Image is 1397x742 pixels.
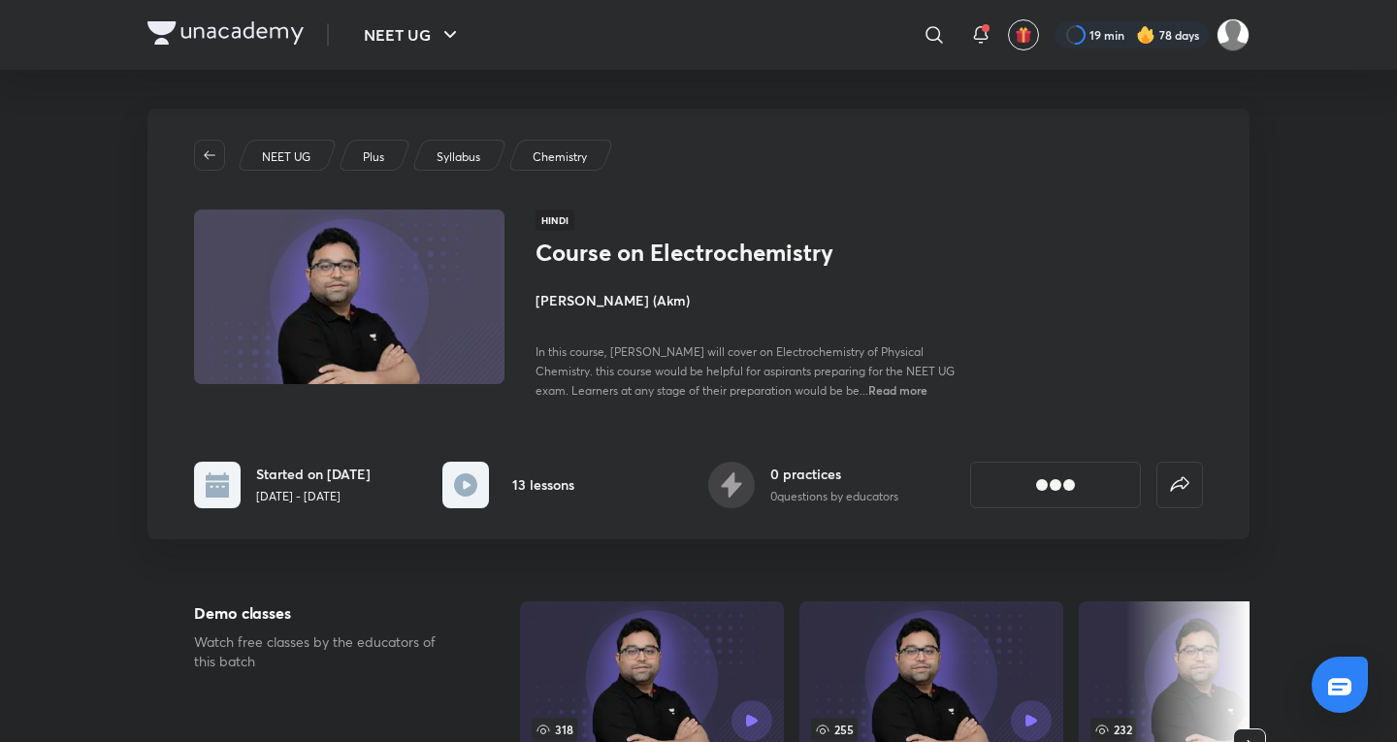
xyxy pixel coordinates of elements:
[147,21,304,49] a: Company Logo
[194,601,458,625] h5: Demo classes
[1217,18,1250,51] img: Kushagra Singh
[811,718,858,741] span: 255
[512,474,574,495] h6: 13 lessons
[868,382,927,398] span: Read more
[533,148,587,166] p: Chemistry
[256,464,371,484] h6: Started on [DATE]
[360,148,388,166] a: Plus
[194,632,458,671] p: Watch free classes by the educators of this batch
[536,210,574,231] span: Hindi
[532,718,577,741] span: 318
[536,344,955,398] span: In this course, [PERSON_NAME] will cover on Electrochemistry of Physical Chemistry. this course w...
[259,148,314,166] a: NEET UG
[352,16,473,54] button: NEET UG
[262,148,310,166] p: NEET UG
[1156,462,1203,508] button: false
[530,148,591,166] a: Chemistry
[970,462,1141,508] button: [object Object]
[1008,19,1039,50] button: avatar
[437,148,480,166] p: Syllabus
[536,239,853,267] h1: Course on Electrochemistry
[256,488,371,505] p: [DATE] - [DATE]
[770,488,898,505] p: 0 questions by educators
[1136,25,1155,45] img: streak
[1015,26,1032,44] img: avatar
[191,208,507,386] img: Thumbnail
[770,464,898,484] h6: 0 practices
[363,148,384,166] p: Plus
[147,21,304,45] img: Company Logo
[1090,718,1136,741] span: 232
[434,148,484,166] a: Syllabus
[536,290,970,310] h4: [PERSON_NAME] (Akm)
